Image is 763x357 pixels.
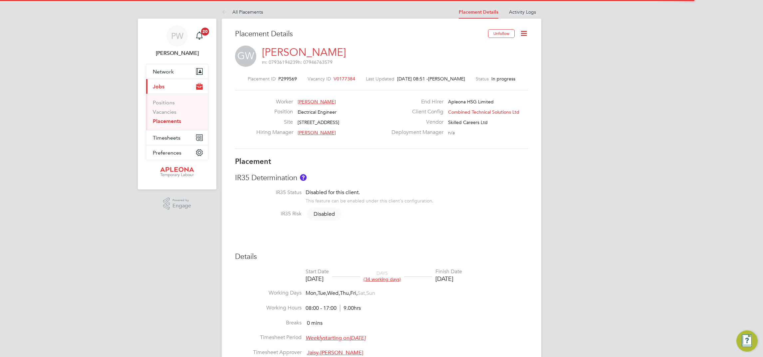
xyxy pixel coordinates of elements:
label: IR35 Risk [235,210,302,217]
span: 0 mins [307,320,323,326]
label: Placement ID [248,76,276,82]
a: All Placements [222,9,263,15]
span: Engage [172,203,191,209]
a: Go to home page [146,167,208,178]
a: Placement Details [459,9,498,15]
a: 20 [193,25,206,47]
img: apleona-logo-retina.png [160,167,194,178]
label: Worker [256,98,293,105]
div: DAYS [360,270,404,282]
button: Engage Resource Center [736,330,758,352]
nav: Main navigation [138,19,216,189]
label: Client Config [387,108,443,115]
label: Working Days [235,290,302,297]
button: Network [146,64,208,79]
span: P299569 [278,76,297,82]
label: Deployment Manager [387,129,443,136]
h3: IR35 Determination [235,173,528,183]
button: Unfollow [488,29,515,38]
label: Status [476,76,489,82]
label: Site [256,119,293,126]
button: Preferences [146,145,208,160]
label: End Hirer [387,98,443,105]
span: [PERSON_NAME] [298,130,336,136]
h3: Placement Details [235,29,483,39]
span: Phil Waite [146,49,208,57]
label: Position [256,108,293,115]
span: Powered by [172,197,191,203]
div: This feature can be enabled under this client's configuration. [306,196,433,204]
span: 9.00hrs [340,305,361,311]
label: Hiring Manager [256,129,293,136]
span: Electrical Engineer [298,109,337,115]
span: Jobs [153,83,164,90]
span: h: 07946763579 [298,59,333,65]
a: Positions [153,99,175,106]
span: Mon, [306,290,318,297]
a: Powered byEngage [163,197,191,210]
span: Network [153,68,174,75]
span: Apleona HSG Limited [448,99,494,105]
em: [DATE] [350,335,366,341]
span: GW [235,46,256,67]
span: Sat, [358,290,366,297]
em: Weekly [306,335,323,341]
a: Placements [153,118,181,124]
a: Vacancies [153,109,176,115]
label: Working Hours [235,304,302,311]
span: 20 [201,28,209,36]
a: PW[PERSON_NAME] [146,25,208,57]
span: m: 07936194239 [262,59,298,65]
span: Sun [366,290,375,297]
button: Timesheets [146,130,208,145]
span: Disabled for this client. [306,189,360,196]
h3: Details [235,252,528,262]
span: [PERSON_NAME] [298,99,336,105]
span: Tue, [318,290,327,297]
b: Placement [235,157,271,166]
span: V0177384 [334,76,355,82]
span: Fri, [350,290,358,297]
span: [PERSON_NAME] [428,76,465,82]
div: [DATE] [435,275,462,283]
div: Start Date [306,268,329,275]
label: Vendor [387,119,443,126]
a: [PERSON_NAME] [262,46,346,59]
span: Jaisy-[PERSON_NAME] [307,349,363,356]
span: Disabled [307,207,342,221]
div: [DATE] [306,275,329,283]
label: Breaks [235,319,302,326]
span: In progress [491,76,515,82]
span: [STREET_ADDRESS] [298,119,339,125]
button: Jobs [146,79,208,94]
div: 08:00 - 17:00 [306,305,361,312]
span: Combined Technical Solutions Ltd [448,109,519,115]
span: Thu, [340,290,350,297]
span: Skilled Careers Ltd [448,119,488,125]
span: Timesheets [153,135,180,141]
div: Finish Date [435,268,462,275]
label: Vacancy ID [308,76,331,82]
span: Preferences [153,150,181,156]
button: About IR35 [300,174,307,181]
label: IR35 Status [235,189,302,196]
label: Last Updated [366,76,394,82]
div: Jobs [146,94,208,130]
span: (34 working days) [364,276,401,282]
span: starting on [306,335,366,341]
span: [DATE] 08:51 - [397,76,428,82]
a: Activity Logs [509,9,536,15]
span: Wed, [327,290,340,297]
span: n/a [448,130,455,136]
span: PW [171,32,183,40]
label: Timesheet Period [235,334,302,341]
label: Timesheet Approver [235,349,302,356]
